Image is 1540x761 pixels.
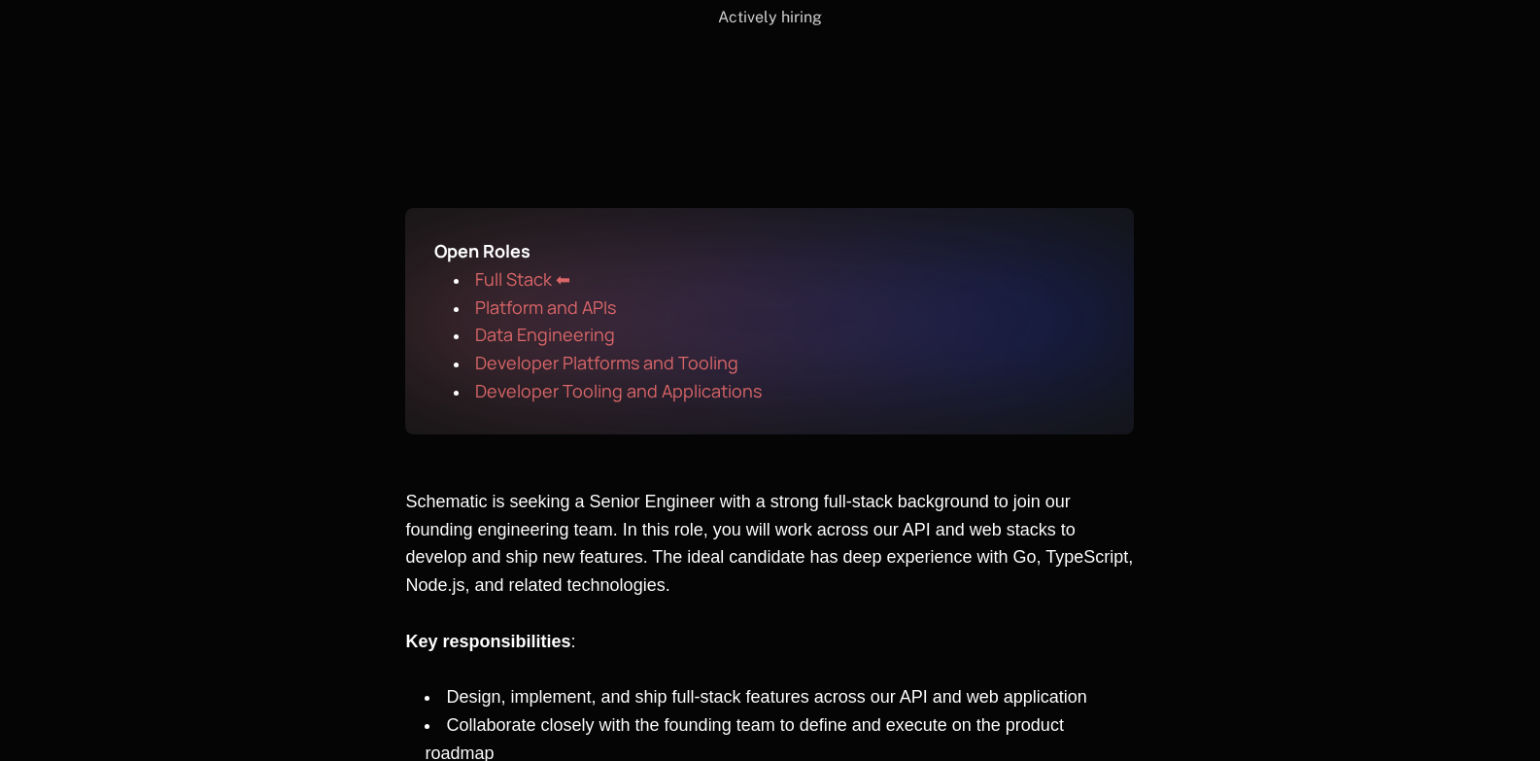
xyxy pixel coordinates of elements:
a: Platform and APIs [475,300,616,317]
span: : [571,632,576,651]
span: Key responsibilities [405,632,570,651]
span: Schematic is seeking a Senior Engineer with a strong full-stack background to join our founding e... [405,492,1138,595]
span: Open Roles [434,239,530,262]
a: Developer Platforms and Tooling [475,356,738,372]
span: Actively hiring [718,8,822,26]
span: Platform and APIs [475,295,616,319]
span: Design, implement, and ship full-stack features across our API and web application [446,687,1086,707]
a: Developer Tooling and Applications [475,384,762,400]
span: Developer Tooling and Applications [475,379,762,402]
a: Full Stack ⬅ [475,272,570,289]
a: Data Engineering [475,328,615,344]
span: Developer Platforms and Tooling [475,351,738,374]
span: Data Engineering [475,323,615,346]
span: Full Stack ⬅ [475,267,570,291]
